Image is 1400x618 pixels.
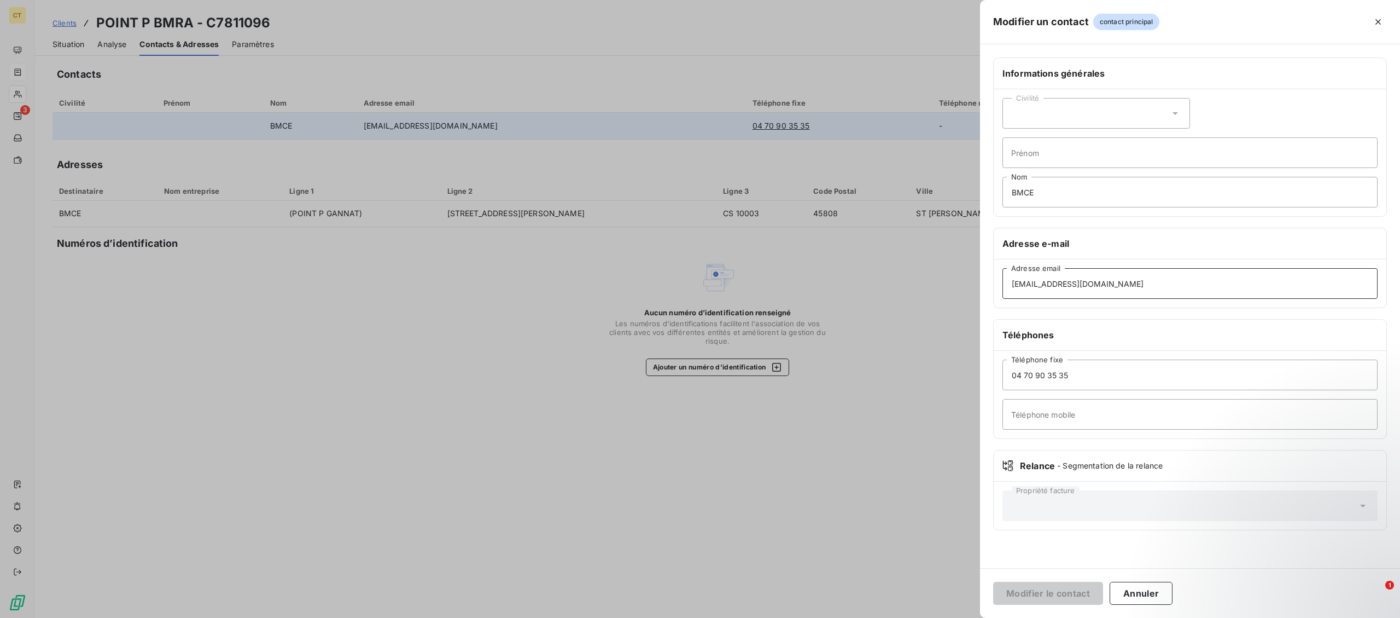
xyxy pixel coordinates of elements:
h6: Adresse e-mail [1002,237,1378,250]
input: placeholder [1002,268,1378,299]
iframe: Intercom live chat [1363,581,1389,607]
span: contact principal [1093,14,1160,30]
button: Modifier le contact [993,582,1103,605]
h6: Informations générales [1002,67,1378,80]
span: - Segmentation de la relance [1057,460,1163,471]
iframe: Intercom notifications message [1181,512,1400,588]
h6: Téléphones [1002,328,1378,342]
button: Annuler [1110,582,1172,605]
h5: Modifier un contact [993,14,1089,30]
input: placeholder [1002,137,1378,168]
div: Relance [1002,459,1378,472]
span: 1 [1385,581,1394,590]
input: placeholder [1002,177,1378,207]
input: placeholder [1002,399,1378,430]
input: placeholder [1002,360,1378,390]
